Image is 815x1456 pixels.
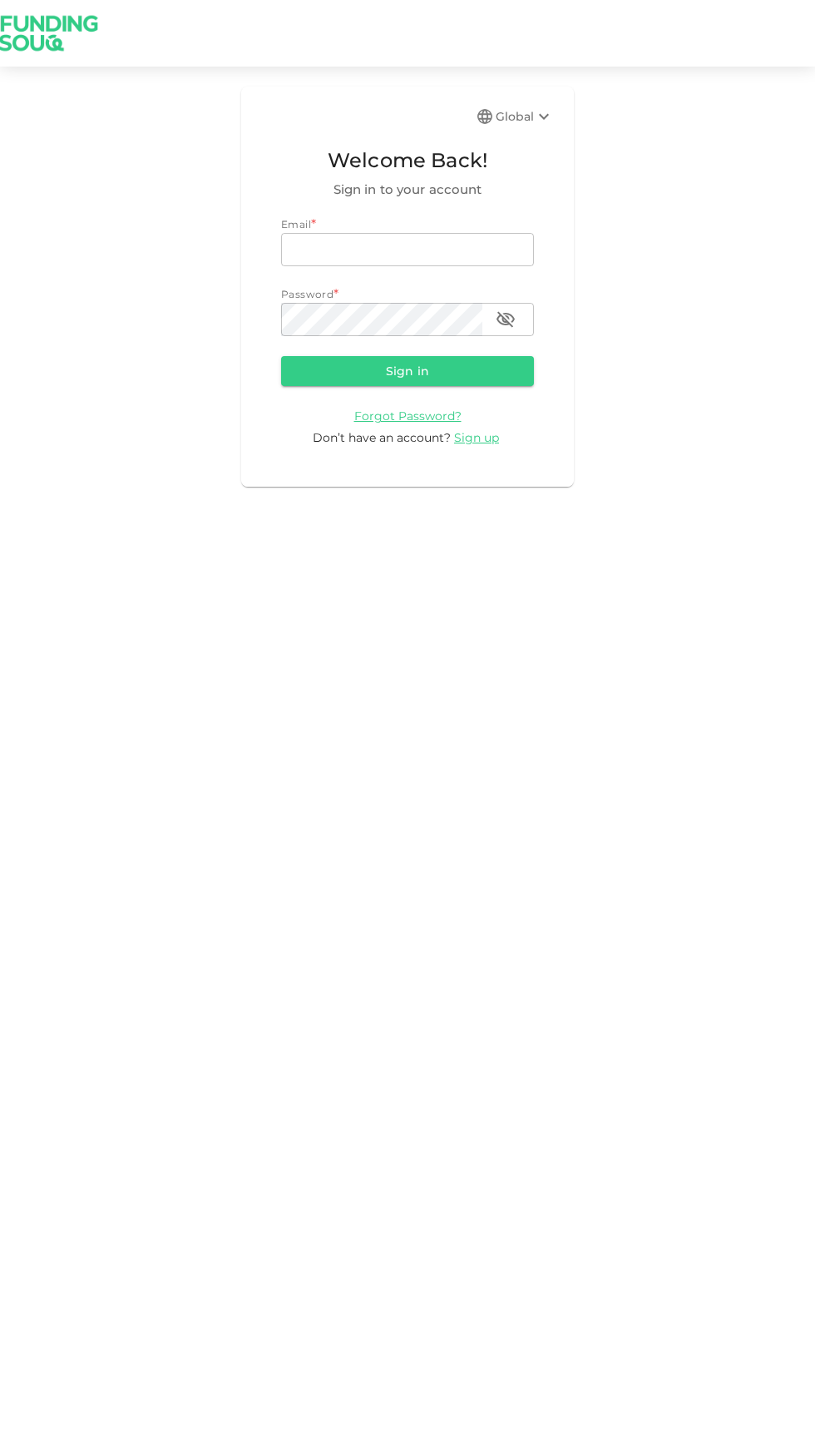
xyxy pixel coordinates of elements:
[354,409,462,423] span: Forgot Password?
[281,356,534,386] button: Sign in
[313,430,451,445] span: Don’t have an account?
[454,430,499,445] span: Sign up
[496,106,554,126] div: Global
[281,145,534,176] span: Welcome Back!
[281,218,311,230] span: Email
[281,233,534,266] input: email
[281,180,534,200] span: Sign in to your account
[281,303,482,336] input: password
[354,408,462,423] a: Forgot Password?
[281,288,333,300] span: Password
